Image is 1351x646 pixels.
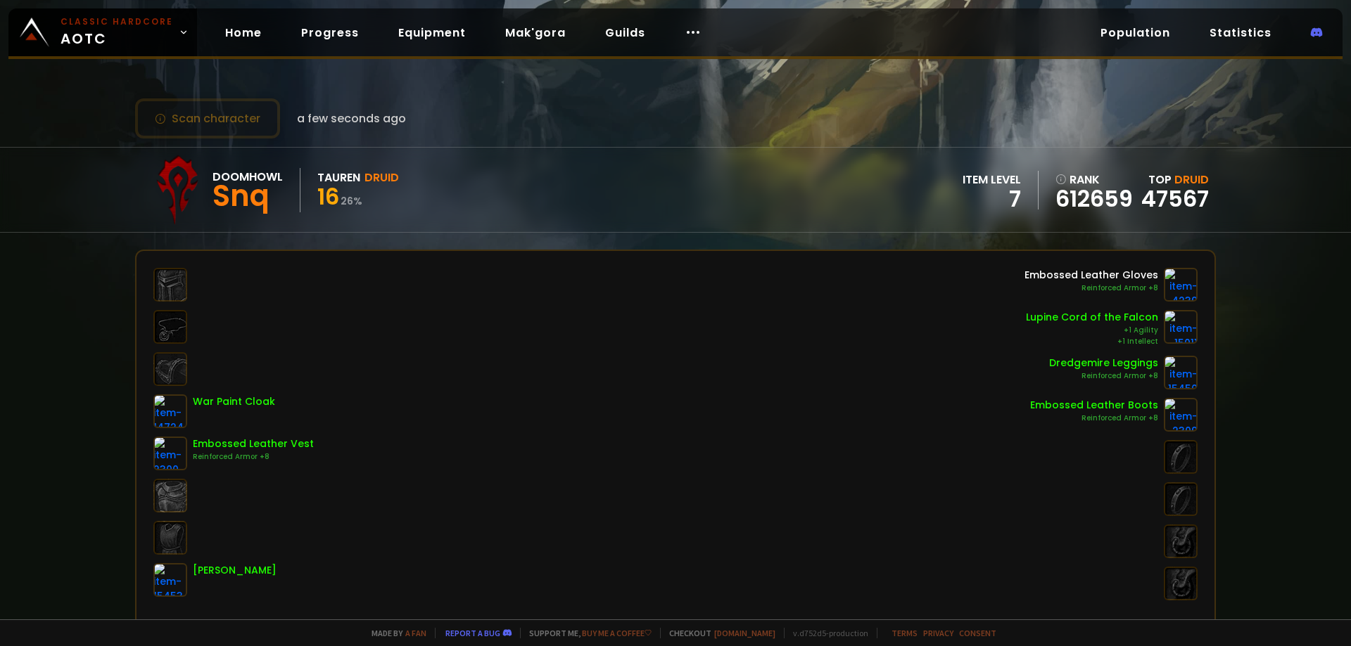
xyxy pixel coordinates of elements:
div: Lupine Cord of the Falcon [1026,310,1158,325]
div: Top [1141,171,1209,188]
span: a few seconds ago [297,110,406,127]
a: Guilds [594,18,657,47]
div: Reinforced Armor +8 [1030,413,1158,424]
div: Druid [364,169,399,186]
div: +1 Agility [1026,325,1158,336]
a: Report a bug [445,628,500,638]
div: 7 [963,188,1021,209]
a: [DOMAIN_NAME] [714,628,775,638]
div: Embossed Leather Gloves [1025,268,1158,283]
div: Reinforced Armor +8 [193,451,314,463]
img: item-2309 [1164,398,1198,432]
span: Support me, [520,628,652,638]
span: Druid [1174,172,1209,188]
a: Equipment [387,18,477,47]
a: Buy me a coffee [582,628,652,638]
img: item-2300 [153,437,187,470]
div: Embossed Leather Vest [193,437,314,451]
a: Privacy [923,628,953,638]
a: Home [214,18,273,47]
a: Population [1089,18,1181,47]
img: item-15450 [1164,356,1198,389]
div: Embossed Leather Boots [1030,398,1158,413]
a: a fan [405,628,426,638]
span: Made by [363,628,426,638]
small: 26 % [341,194,362,208]
a: Progress [290,18,370,47]
a: Classic HardcoreAOTC [8,8,197,56]
div: Dredgemire Leggings [1049,356,1158,370]
span: Checkout [660,628,775,638]
a: Terms [892,628,918,638]
img: item-15453 [153,563,187,597]
div: [PERSON_NAME] [193,563,277,578]
img: item-15011 [1164,310,1198,344]
div: War Paint Cloak [193,394,275,409]
img: item-4239 [1164,268,1198,302]
div: Doomhowl [213,168,283,186]
a: Consent [959,628,996,638]
img: item-14724 [153,394,187,428]
span: v. d752d5 - production [784,628,868,638]
button: Scan character [135,98,280,138]
small: Classic Hardcore [61,15,173,28]
div: item level [963,171,1021,188]
div: rank [1055,171,1133,188]
a: 612659 [1055,188,1133,209]
span: AOTC [61,15,173,49]
div: Reinforced Armor +8 [1049,370,1158,382]
a: Mak'gora [494,18,577,47]
div: Tauren [317,169,360,186]
a: 47567 [1141,183,1209,214]
div: Reinforced Armor +8 [1025,283,1158,294]
a: Statistics [1198,18,1283,47]
div: Snq [213,186,283,207]
div: +1 Intellect [1026,336,1158,347]
span: 16 [317,181,339,212]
